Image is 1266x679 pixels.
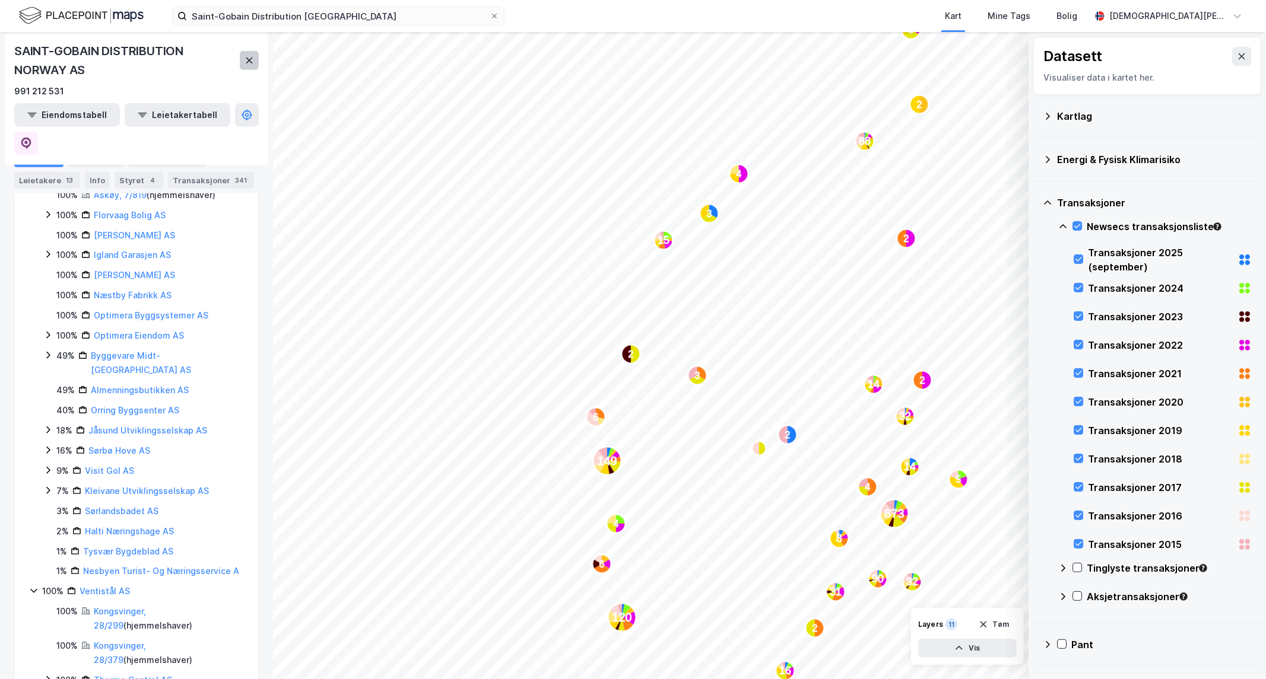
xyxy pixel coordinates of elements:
[56,329,78,343] div: 100%
[94,190,147,200] a: Askøy, 7/819
[56,524,69,538] div: 2%
[1088,423,1233,438] div: Transaksjoner 2019
[1088,338,1233,352] div: Transaksjoner 2022
[813,623,818,633] text: 2
[913,371,932,390] div: Map marker
[125,103,230,127] button: Leietakertabell
[836,533,842,544] text: 8
[1088,452,1233,466] div: Transaksjoner 2018
[1087,219,1252,234] div: Newsecs transaksjonsliste
[94,230,175,240] a: [PERSON_NAME] AS
[56,288,78,302] div: 100%
[56,423,72,438] div: 18%
[233,174,249,186] div: 341
[778,425,797,444] div: Map marker
[956,474,962,484] text: 5
[56,248,78,262] div: 100%
[83,566,239,576] a: Nesbyen Turist- Og Næringsservice A
[779,665,791,677] text: 16
[752,441,766,455] div: Map marker
[855,132,874,151] div: Map marker
[1088,537,1233,552] div: Transaksjoner 2015
[1207,622,1266,679] div: Kontrollprogram for chat
[168,172,254,189] div: Transaksjoner
[658,234,670,246] text: 15
[654,231,673,250] div: Map marker
[56,444,72,458] div: 16%
[1088,366,1233,381] div: Transaksjoner 2021
[56,484,69,498] div: 7%
[880,499,909,528] div: Map marker
[586,407,605,426] div: Map marker
[830,529,849,548] div: Map marker
[1088,281,1233,295] div: Transaksjoner 2024
[695,371,700,381] text: 3
[864,375,883,394] div: Map marker
[1087,561,1252,575] div: Tinglyste transaksjoner
[94,188,215,202] div: ( hjemmelshaver )
[85,506,158,516] a: Sørlandsbadet AS
[597,454,617,467] text: 149
[612,611,632,624] text: 120
[904,234,909,244] text: 2
[91,385,189,395] a: Almenningsbutikken AS
[1088,509,1233,523] div: Transaksjoner 2016
[1178,591,1189,602] div: Tooltip anchor
[899,410,911,422] text: 32
[1207,622,1266,679] iframe: Chat Widget
[1057,109,1252,123] div: Kartlag
[56,268,78,282] div: 100%
[56,383,75,397] div: 49%
[868,378,880,390] text: 14
[805,619,824,637] div: Map marker
[1043,47,1102,66] div: Datasett
[949,470,968,489] div: Map marker
[94,270,175,280] a: [PERSON_NAME] AS
[14,42,240,79] div: SAINT-GOBAIN DISTRIBUTION NORWAY AS
[1088,480,1233,495] div: Transaksjoner 2017
[83,546,173,556] a: Tysvær Bygdeblad AS
[56,208,78,222] div: 100%
[599,559,605,569] text: 6
[14,172,80,189] div: Leietakere
[884,507,904,520] text: 873
[629,349,634,359] text: 2
[906,576,918,588] text: 32
[91,350,191,375] a: Byggevare Midt-[GEOGRAPHIC_DATA] AS
[80,586,130,596] a: Ventistål AS
[737,169,742,179] text: 4
[859,135,871,147] text: 88
[988,9,1030,23] div: Mine Tags
[607,514,626,533] div: Map marker
[896,407,915,426] div: Map marker
[729,164,748,183] div: Map marker
[187,7,490,25] input: Søk på adresse, matrikkel, gårdeiere, leietakere eller personer
[707,209,712,219] text: 3
[945,619,957,630] div: 11
[94,210,166,220] a: Florvaag Bolig AS
[1057,152,1252,167] div: Energi & Fysisk Klimarisiko
[593,447,621,475] div: Map marker
[971,615,1017,634] button: Tøm
[830,586,842,598] text: 31
[19,5,144,26] img: logo.f888ab2527a4732fd821a326f86c7f29.svg
[147,174,158,186] div: 4
[688,366,707,385] div: Map marker
[42,584,64,598] div: 100%
[592,554,611,573] div: Map marker
[94,604,244,633] div: ( hjemmelshaver )
[903,572,922,591] div: Map marker
[85,486,209,496] a: Kleivane Utviklingsselskap AS
[614,519,619,529] text: 4
[56,639,78,653] div: 100%
[85,466,134,476] a: Visit Gol AS
[920,375,925,385] text: 2
[85,526,174,536] a: Halti Næringshage AS
[1109,9,1228,23] div: [DEMOGRAPHIC_DATA][PERSON_NAME]
[56,504,69,518] div: 3%
[897,229,916,248] div: Map marker
[94,606,146,630] a: Kongsvinger, 28/299
[917,100,922,110] text: 2
[56,349,75,363] div: 49%
[902,20,921,39] div: Map marker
